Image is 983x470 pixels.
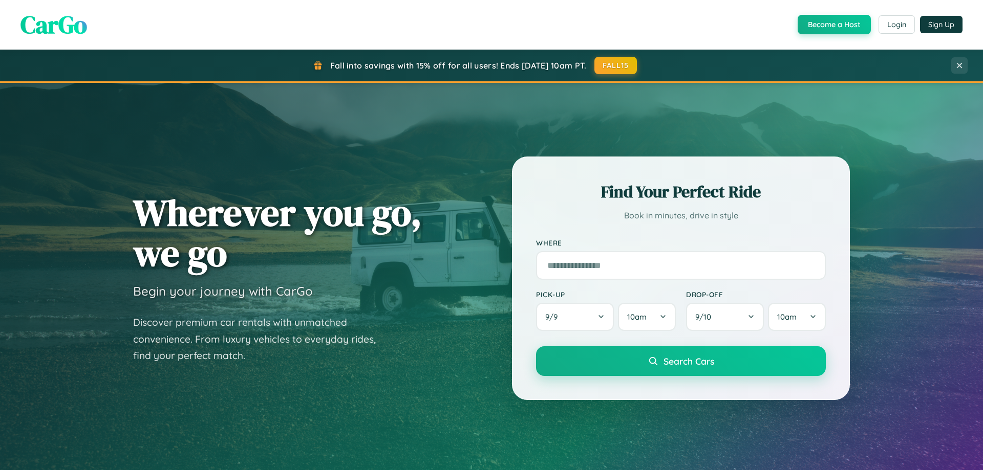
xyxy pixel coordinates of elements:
[20,8,87,41] span: CarGo
[686,303,764,331] button: 9/10
[536,290,676,299] label: Pick-up
[545,312,563,322] span: 9 / 9
[536,303,614,331] button: 9/9
[777,312,797,322] span: 10am
[536,208,826,223] p: Book in minutes, drive in style
[536,181,826,203] h2: Find Your Perfect Ride
[330,60,587,71] span: Fall into savings with 15% off for all users! Ends [DATE] 10am PT.
[627,312,647,322] span: 10am
[664,355,714,367] span: Search Cars
[798,15,871,34] button: Become a Host
[920,16,963,33] button: Sign Up
[133,192,422,273] h1: Wherever you go, we go
[879,15,915,34] button: Login
[133,314,389,364] p: Discover premium car rentals with unmatched convenience. From luxury vehicles to everyday rides, ...
[133,283,313,299] h3: Begin your journey with CarGo
[695,312,716,322] span: 9 / 10
[768,303,826,331] button: 10am
[594,57,637,74] button: FALL15
[536,238,826,247] label: Where
[536,346,826,376] button: Search Cars
[618,303,676,331] button: 10am
[686,290,826,299] label: Drop-off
